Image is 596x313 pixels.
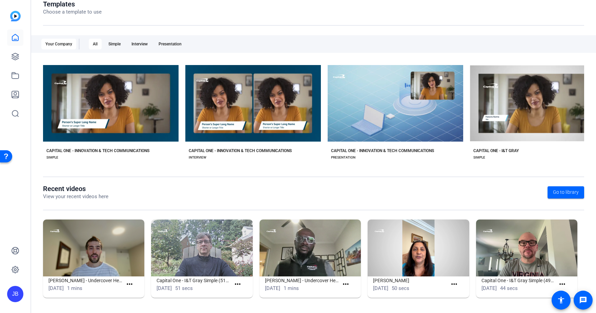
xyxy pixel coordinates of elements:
[43,220,144,276] img: Julian - Undercover Heroes
[157,285,172,291] span: [DATE]
[151,220,252,276] img: Capital One - I&T Gray Simple (51604)
[43,185,108,193] h1: Recent videos
[7,286,23,302] div: JB
[260,220,361,276] img: Tosan Olley - Undercover Heroes
[368,220,469,276] img: Namrita
[46,148,149,153] div: CAPITAL ONE - INNOVATION & TECH COMMUNICATIONS
[265,276,339,285] h1: [PERSON_NAME] - Undercover Heroes
[48,285,64,291] span: [DATE]
[48,276,123,285] h1: [PERSON_NAME] - Undercover Heroes
[373,285,388,291] span: [DATE]
[473,148,519,153] div: CAPITAL ONE - I&T GRAY
[189,148,292,153] div: CAPITAL ONE - INNOVATION & TECH COMMUNICATIONS
[558,280,567,289] mat-icon: more_horiz
[189,155,206,160] div: INTERVIEW
[373,276,447,285] h1: [PERSON_NAME]
[548,186,584,199] a: Go to library
[41,39,76,49] div: Your Company
[553,189,579,196] span: Go to library
[476,220,577,276] img: Capital One - I&T Gray Simple (49103)
[331,155,355,160] div: PRESENTATION
[67,285,82,291] span: 1 mins
[557,296,565,304] mat-icon: accessibility
[43,8,102,16] p: Choose a template to use
[89,39,102,49] div: All
[342,280,350,289] mat-icon: more_horiz
[125,280,134,289] mat-icon: more_horiz
[127,39,152,49] div: Interview
[155,39,186,49] div: Presentation
[46,155,58,160] div: SIMPLE
[233,280,242,289] mat-icon: more_horiz
[10,11,21,21] img: blue-gradient.svg
[481,276,556,285] h1: Capital One - I&T Gray Simple (49103)
[157,276,231,285] h1: Capital One - I&T Gray Simple (51604)
[265,285,280,291] span: [DATE]
[104,39,125,49] div: Simple
[43,193,108,201] p: View your recent videos here
[481,285,497,291] span: [DATE]
[175,285,193,291] span: 51 secs
[473,155,485,160] div: SIMPLE
[392,285,409,291] span: 50 secs
[284,285,299,291] span: 1 mins
[331,148,434,153] div: CAPITAL ONE - INNOVATION & TECH COMMUNICATIONS
[500,285,518,291] span: 44 secs
[450,280,458,289] mat-icon: more_horiz
[579,296,587,304] mat-icon: message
